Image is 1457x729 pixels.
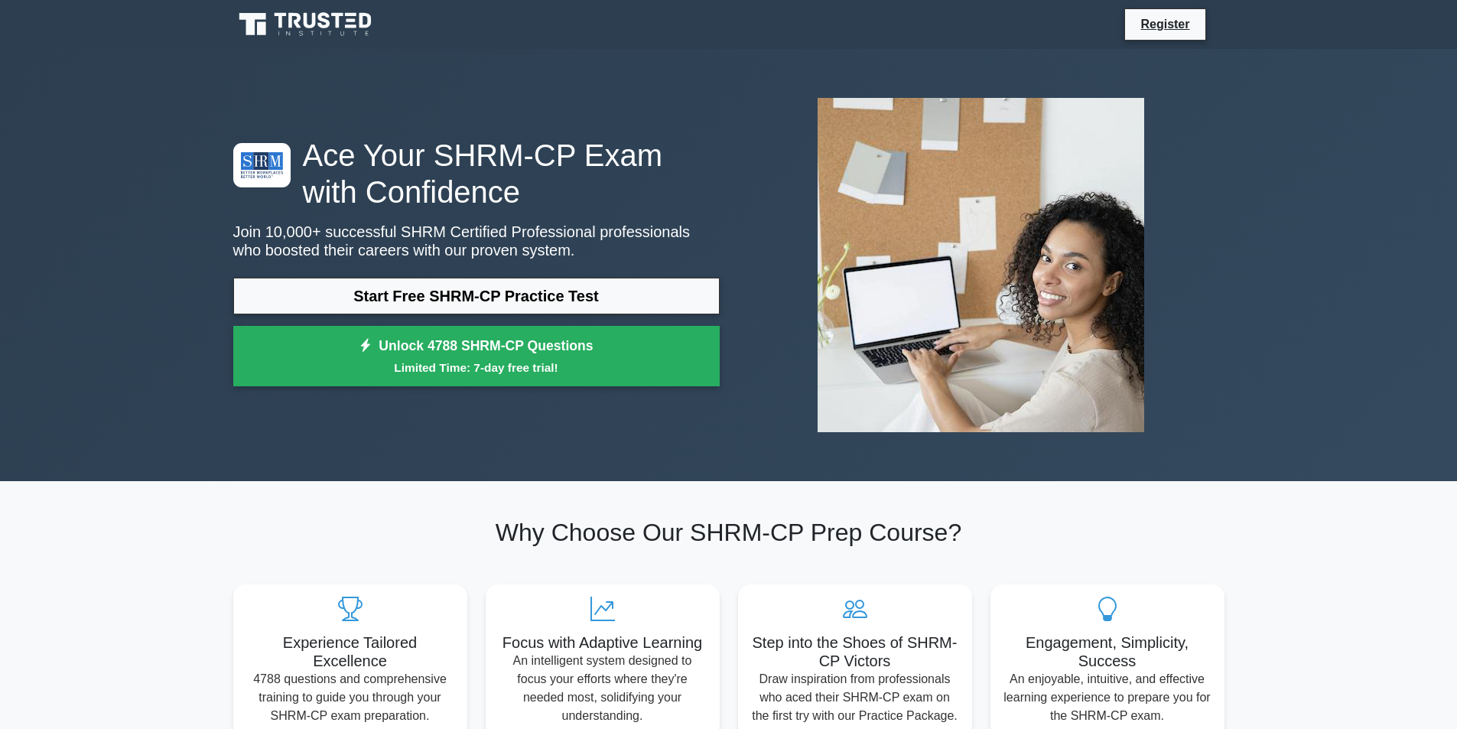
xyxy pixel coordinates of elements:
h2: Why Choose Our SHRM-CP Prep Course? [233,518,1224,547]
h5: Focus with Adaptive Learning [498,633,707,652]
a: Unlock 4788 SHRM-CP QuestionsLimited Time: 7-day free trial! [233,326,720,387]
p: An enjoyable, intuitive, and effective learning experience to prepare you for the SHRM-CP exam. [1003,670,1212,725]
a: Start Free SHRM-CP Practice Test [233,278,720,314]
h5: Experience Tailored Excellence [246,633,455,670]
h1: Ace Your SHRM-CP Exam with Confidence [233,137,720,210]
a: Register [1131,15,1198,34]
p: An intelligent system designed to focus your efforts where they're needed most, solidifying your ... [498,652,707,725]
p: 4788 questions and comprehensive training to guide you through your SHRM-CP exam preparation. [246,670,455,725]
p: Join 10,000+ successful SHRM Certified Professional professionals who boosted their careers with ... [233,223,720,259]
p: Draw inspiration from professionals who aced their SHRM-CP exam on the first try with our Practic... [750,670,960,725]
h5: Engagement, Simplicity, Success [1003,633,1212,670]
small: Limited Time: 7-day free trial! [252,359,701,376]
h5: Step into the Shoes of SHRM-CP Victors [750,633,960,670]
